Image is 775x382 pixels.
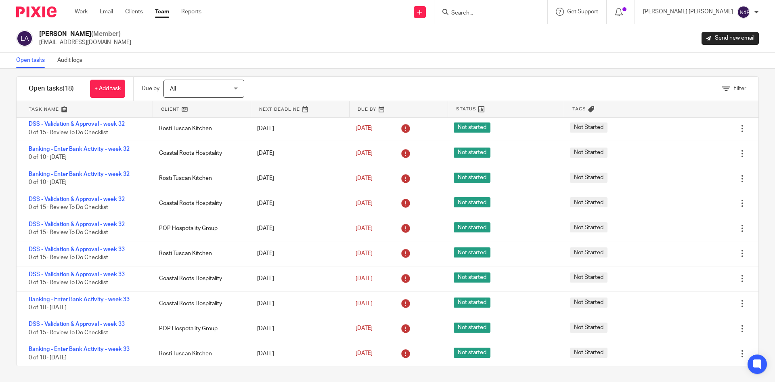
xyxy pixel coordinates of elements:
[29,84,74,93] h1: Open tasks
[643,8,733,16] p: [PERSON_NAME] [PERSON_NAME]
[249,346,347,362] div: [DATE]
[151,321,249,337] div: POP Hospotality Group
[16,53,51,68] a: Open tasks
[151,145,249,161] div: Coastal Roots Hospitality
[151,120,249,137] div: Rosti Tuscan Kitchen
[249,120,347,137] div: [DATE]
[737,6,750,19] img: svg%3E
[29,247,125,252] a: DSS - Validation & Approval - week 33
[356,326,373,331] span: [DATE]
[29,180,67,186] span: 0 of 10 · [DATE]
[356,200,373,206] span: [DATE]
[57,53,88,68] a: Audit logs
[249,170,347,186] div: [DATE]
[29,280,108,285] span: 0 of 15 · Review To Do Checklist
[356,301,373,306] span: [DATE]
[356,226,373,231] span: [DATE]
[151,346,249,362] div: Rosti Tuscan Kitchen
[29,222,125,227] a: DSS - Validation & Approval - week 32
[570,148,607,158] span: Not Started
[29,196,125,202] a: DSS - Validation & Approval - week 32
[75,8,88,16] a: Work
[454,272,490,283] span: Not started
[570,348,607,358] span: Not Started
[151,220,249,236] div: POP Hospotality Group
[454,298,490,308] span: Not started
[151,170,249,186] div: Rosti Tuscan Kitchen
[90,80,125,98] a: + Add task
[29,130,108,135] span: 0 of 15 · Review To Do Checklist
[733,86,746,91] span: Filter
[29,346,130,352] a: Banking - Enter Bank Activity - week 33
[454,148,490,158] span: Not started
[454,197,490,207] span: Not started
[249,245,347,262] div: [DATE]
[567,9,598,15] span: Get Support
[356,251,373,256] span: [DATE]
[572,106,586,112] span: Tags
[142,84,159,93] p: Due by
[29,255,108,260] span: 0 of 15 · Review To Do Checklist
[29,146,130,152] a: Banking - Enter Bank Activity - week 32
[454,247,490,257] span: Not started
[29,330,108,336] span: 0 of 15 · Review To Do Checklist
[454,122,490,133] span: Not started
[29,305,67,310] span: 0 of 10 · [DATE]
[29,205,108,211] span: 0 of 15 · Review To Do Checklist
[29,321,125,327] a: DSS - Validation & Approval - week 33
[570,197,607,207] span: Not Started
[356,351,373,357] span: [DATE]
[570,122,607,133] span: Not Started
[356,150,373,156] span: [DATE]
[249,295,347,312] div: [DATE]
[39,38,131,46] p: [EMAIL_ADDRESS][DOMAIN_NAME]
[249,145,347,161] div: [DATE]
[29,355,67,361] span: 0 of 10 · [DATE]
[356,126,373,131] span: [DATE]
[63,85,74,92] span: (18)
[454,222,490,232] span: Not started
[29,272,125,277] a: DSS - Validation & Approval - week 33
[454,173,490,183] span: Not started
[570,173,607,183] span: Not Started
[456,106,476,112] span: Status
[356,276,373,281] span: [DATE]
[151,295,249,312] div: Coastal Roots Hospitality
[570,323,607,333] span: Not Started
[170,86,176,92] span: All
[91,31,121,37] span: (Member)
[454,348,490,358] span: Not started
[29,171,130,177] a: Banking - Enter Bank Activity - week 32
[29,297,130,302] a: Banking - Enter Bank Activity - week 33
[570,247,607,257] span: Not Started
[16,30,33,47] img: svg%3E
[450,10,523,17] input: Search
[151,270,249,287] div: Coastal Roots Hospitality
[249,321,347,337] div: [DATE]
[249,195,347,211] div: [DATE]
[181,8,201,16] a: Reports
[454,323,490,333] span: Not started
[155,8,169,16] a: Team
[100,8,113,16] a: Email
[151,245,249,262] div: Rosti Tuscan Kitchen
[16,6,57,17] img: Pixie
[570,222,607,232] span: Not Started
[29,121,125,127] a: DSS - Validation & Approval - week 32
[356,175,373,181] span: [DATE]
[702,32,759,45] a: Send new email
[249,270,347,287] div: [DATE]
[151,195,249,211] div: Coastal Roots Hospitality
[39,30,131,38] h2: [PERSON_NAME]
[570,272,607,283] span: Not Started
[125,8,143,16] a: Clients
[249,220,347,236] div: [DATE]
[29,155,67,160] span: 0 of 10 · [DATE]
[29,230,108,235] span: 0 of 15 · Review To Do Checklist
[570,298,607,308] span: Not Started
